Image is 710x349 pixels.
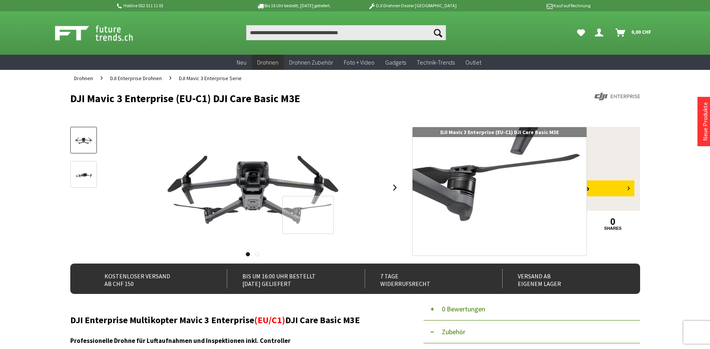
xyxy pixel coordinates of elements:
[74,75,93,82] span: Drohnen
[472,1,590,10] p: Kauf auf Rechnung
[592,25,609,40] a: Dein Konto
[252,55,284,70] a: Drohnen
[338,55,380,70] a: Foto + Video
[237,58,247,66] span: Neu
[179,75,242,82] span: DJI Mavic 3 Enterprise Serie
[353,1,471,10] p: DJI Drohnen Dealer [GEOGRAPHIC_DATA]
[289,58,333,66] span: Drohnen Zubehör
[424,298,640,321] button: 0 Bewertungen
[231,55,252,70] a: Neu
[411,55,460,70] a: Technik-Trends
[573,25,589,40] a: Meine Favoriten
[417,58,455,66] span: Technik-Trends
[595,93,640,100] img: DJI Enterprise
[254,314,285,326] span: (EU/C1)
[460,55,487,70] a: Outlet
[440,129,559,136] span: DJI Mavic 3 Enterprise (EU-C1) DJI Care Basic M3E
[89,269,210,288] div: Kostenloser Versand ab CHF 150
[246,25,446,40] input: Produkt, Marke, Kategorie, EAN, Artikelnummer…
[106,70,166,87] a: DJI Enterprise Drohnen
[587,226,639,231] a: shares
[284,55,338,70] a: Drohnen Zubehör
[465,58,481,66] span: Outlet
[257,58,278,66] span: Drohnen
[145,127,361,248] img: DJI Mavic 3 Enterprise (EU-C1) DJI Care Basic M3E
[612,25,655,40] a: Warenkorb
[55,24,150,43] img: Shop Futuretrends - zur Startseite wechseln
[70,93,526,104] h1: DJI Mavic 3 Enterprise (EU-C1) DJI Care Basic M3E
[70,70,97,87] a: Drohnen
[110,75,162,82] span: DJI Enterprise Drohnen
[175,70,245,87] a: DJI Mavic 3 Enterprise Serie
[424,321,640,343] button: Zubehör
[701,102,709,141] a: Neue Produkte
[380,55,411,70] a: Gadgets
[365,269,486,288] div: 7 Tage Widerrufsrecht
[234,1,353,10] p: Bis 16 Uhr bestellt, [DATE] geliefert.
[385,58,406,66] span: Gadgets
[70,336,401,346] h3: Professionelle Drohne für Luftaufnahmen und Inspektionen inkl. Controller
[587,218,639,226] a: 0
[70,315,401,325] h2: DJI Enterprise Multikopter Mavic 3 Enterprise DJI Care Basic M3E
[227,269,348,288] div: Bis um 16:00 Uhr bestellt [DATE] geliefert
[73,134,95,147] img: Vorschau: DJI Mavic 3 Enterprise (EU-C1) DJI Care Basic M3E
[430,25,446,40] button: Suchen
[502,269,623,288] div: Versand ab eigenem Lager
[631,26,651,38] span: 0,00 CHF
[344,58,375,66] span: Foto + Video
[116,1,234,10] p: Hotline 032 511 11 03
